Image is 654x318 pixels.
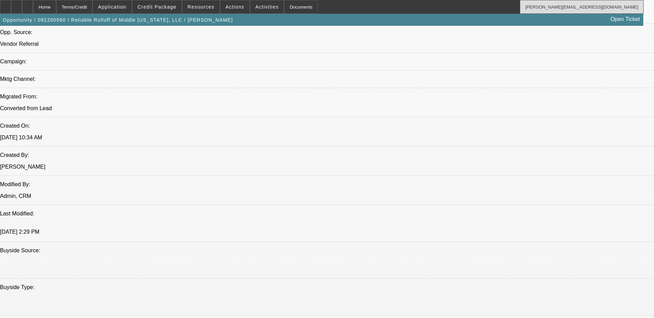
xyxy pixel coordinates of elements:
[250,0,284,13] button: Activities
[220,0,250,13] button: Actions
[182,0,220,13] button: Resources
[132,0,182,13] button: Credit Package
[255,4,279,10] span: Activities
[225,4,244,10] span: Actions
[608,13,643,25] a: Open Ticket
[93,0,131,13] button: Application
[3,17,233,23] span: Opportunity / 092200560 / Reliable Rolloff of Middle [US_STATE], LLC / [PERSON_NAME]
[138,4,177,10] span: Credit Package
[188,4,214,10] span: Resources
[98,4,126,10] span: Application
